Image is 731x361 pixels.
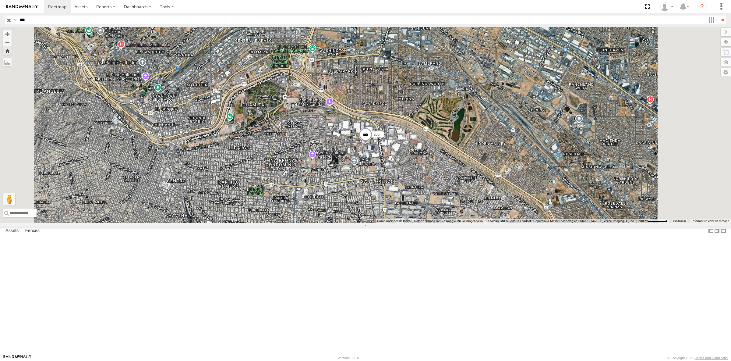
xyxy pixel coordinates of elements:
button: Combinaciones de teclas [377,219,411,223]
label: Search Query [13,16,18,24]
div: © Copyright 2025 - [667,356,728,360]
label: Map Settings [721,68,731,77]
i: ? [697,2,707,12]
button: Arrastra el hombrecito naranja al mapa para abrir Street View [3,193,15,206]
button: Zoom Home [3,47,12,55]
button: Zoom out [3,38,12,47]
span: Datos del mapa ©2025 Google, INEGI Imágenes ©2025 Airbus, CNES / Airbus, Landsat / Copernicus, Ma... [414,219,635,223]
a: Condiciones [673,220,686,222]
div: Version: 305.01 [338,356,361,360]
span: 205 [373,132,380,137]
label: Dock Summary Table to the Left [708,227,714,235]
img: rand-logo.svg [6,5,38,9]
div: Roberto Garcia [658,2,676,11]
label: Measure [3,58,12,66]
button: Escala del mapa: 500 m por 62 píxeles [637,219,669,223]
a: Visit our Website [3,355,31,361]
a: Informar un error en el mapa [692,219,729,223]
span: 500 m [638,219,647,223]
a: Terms and Conditions [695,356,728,360]
button: Zoom in [3,30,12,38]
label: Assets [2,227,22,235]
label: Hide Summary Table [720,227,726,235]
label: Fences [22,227,43,235]
label: Dock Summary Table to the Right [714,227,720,235]
label: Search Filter Options [706,16,719,24]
